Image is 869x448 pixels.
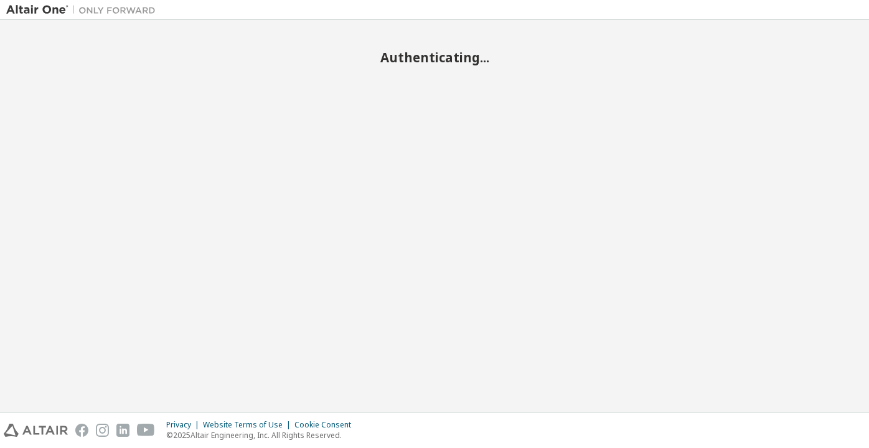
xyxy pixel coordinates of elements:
p: © 2025 Altair Engineering, Inc. All Rights Reserved. [166,430,359,441]
img: instagram.svg [96,424,109,437]
img: youtube.svg [137,424,155,437]
img: linkedin.svg [116,424,129,437]
div: Cookie Consent [294,420,359,430]
img: Altair One [6,4,162,16]
img: facebook.svg [75,424,88,437]
div: Website Terms of Use [203,420,294,430]
div: Privacy [166,420,203,430]
img: altair_logo.svg [4,424,68,437]
h2: Authenticating... [6,49,863,65]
